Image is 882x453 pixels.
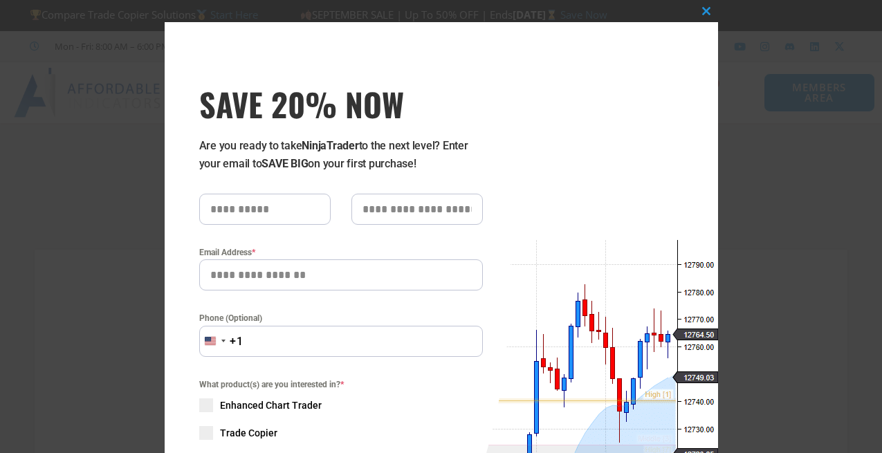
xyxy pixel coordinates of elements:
strong: SAVE BIG [261,157,308,170]
button: Selected country [199,326,244,357]
span: What product(s) are you interested in? [199,378,483,391]
label: Phone (Optional) [199,311,483,325]
strong: NinjaTrader [302,139,358,152]
span: Enhanced Chart Trader [220,398,322,412]
label: Trade Copier [199,426,483,440]
label: Enhanced Chart Trader [199,398,483,412]
p: Are you ready to take to the next level? Enter your email to on your first purchase! [199,137,483,173]
span: Trade Copier [220,426,277,440]
label: Email Address [199,246,483,259]
div: +1 [230,333,244,351]
h3: SAVE 20% NOW [199,84,483,123]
